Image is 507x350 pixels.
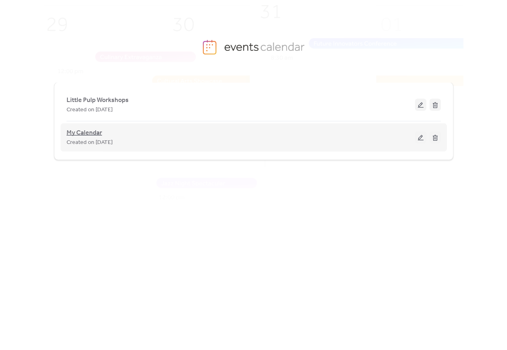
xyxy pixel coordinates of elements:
[67,131,102,135] a: My Calendar
[67,98,129,102] a: Little Pulp Workshops
[67,128,102,138] span: My Calendar
[67,138,113,148] span: Created on [DATE]
[67,105,113,115] span: Created on [DATE]
[67,96,129,105] span: Little Pulp Workshops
